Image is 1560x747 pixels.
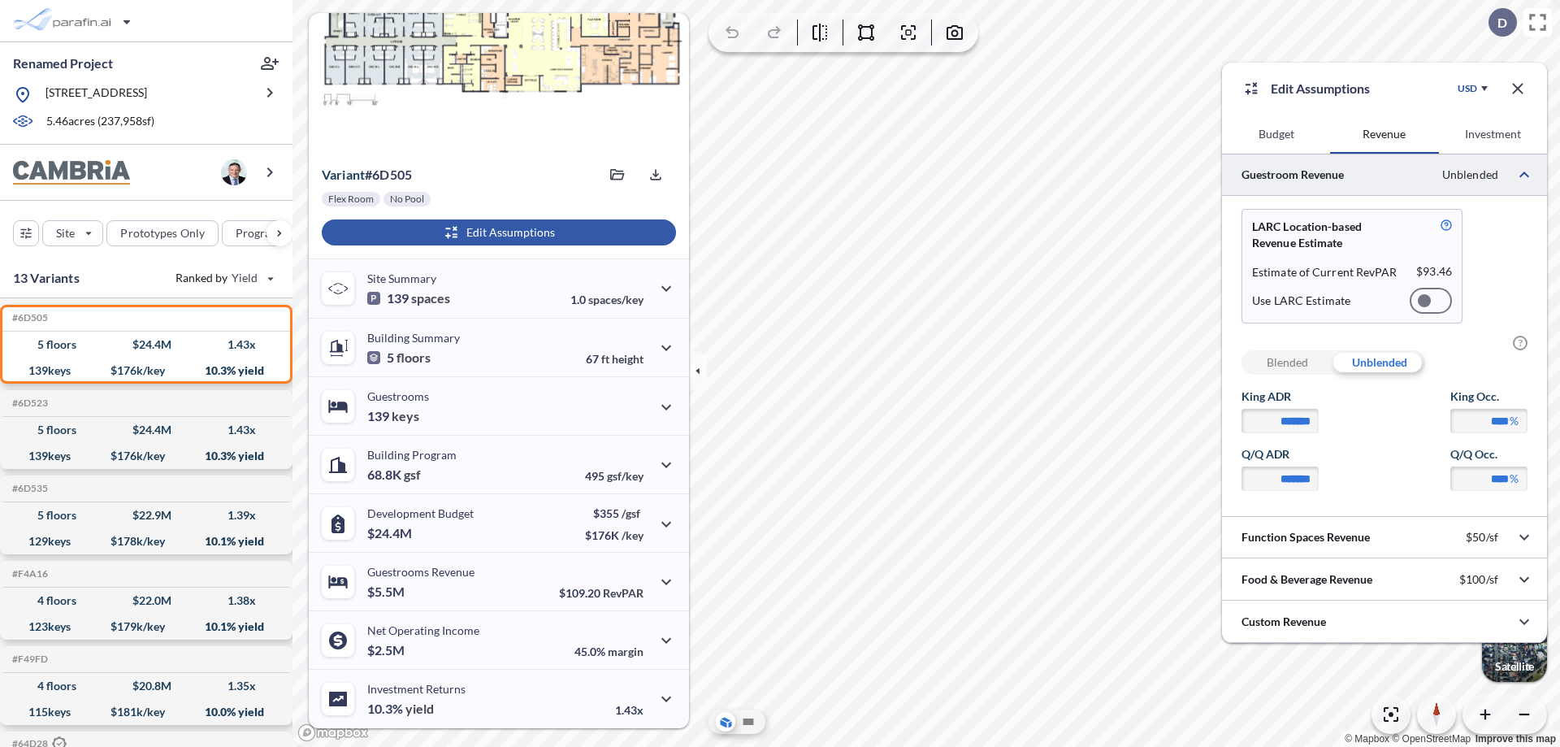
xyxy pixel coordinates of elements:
p: $100/sf [1459,572,1498,587]
h5: Click to copy the code [9,312,48,324]
h5: Click to copy the code [9,654,48,665]
div: Blended [1241,350,1333,375]
p: Site Summary [367,271,436,285]
p: Flex Room [328,193,374,206]
p: Development Budget [367,506,474,520]
p: Food & Beverage Revenue [1241,571,1372,588]
p: Investment Returns [367,682,466,696]
button: Site Plan [739,712,758,732]
span: /key [622,528,643,542]
p: D [1497,15,1507,30]
p: Guestrooms Revenue [367,565,474,579]
button: Edit Assumptions [322,219,676,245]
p: $ 93.46 [1416,264,1452,280]
span: yield [405,701,434,717]
p: 68.8K [367,467,421,483]
p: [STREET_ADDRESS] [45,85,147,105]
button: Switcher ImageSatellite [1482,617,1547,682]
p: No Pool [390,193,424,206]
a: Mapbox [1345,733,1389,745]
button: Investment [1439,115,1547,154]
span: keys [392,408,419,424]
span: margin [608,645,643,658]
button: Aerial View [716,712,735,732]
p: 495 [585,469,643,483]
p: 139 [367,408,419,424]
p: Function Spaces Revenue [1241,529,1370,545]
h5: Click to copy the code [9,483,48,494]
label: King Occ. [1450,389,1527,405]
button: Site [42,220,103,246]
p: $50/sf [1466,530,1498,545]
p: Program [236,225,281,241]
span: /gsf [622,506,640,520]
a: Improve this map [1475,733,1556,745]
img: user logo [221,159,247,185]
p: 45.0% [574,645,643,658]
p: Edit Assumptions [1271,79,1370,98]
div: Unblended [1333,350,1425,375]
div: USD [1458,82,1477,95]
p: Net Operating Income [367,623,479,637]
p: Building Program [367,448,457,462]
p: 13 Variants [13,268,80,288]
span: Variant [322,167,365,182]
p: 10.3% [367,701,434,717]
p: 139 [367,290,450,306]
p: Prototypes Only [120,225,205,241]
label: King ADR [1241,389,1319,405]
span: floors [396,350,431,366]
button: Budget [1222,115,1330,154]
span: spaces [411,290,450,306]
span: spaces/key [588,293,643,306]
p: $2.5M [367,642,407,658]
p: 67 [586,352,643,366]
p: Custom Revenue [1241,614,1326,630]
p: $109.20 [559,586,643,600]
img: BrandImage [13,160,130,185]
span: ft [601,352,609,366]
span: gsf [404,467,421,483]
a: OpenStreetMap [1392,733,1471,745]
p: $176K [585,528,643,542]
p: LARC Location-based Revenue Estimate [1252,219,1402,251]
p: Building Summary [367,331,460,345]
button: Revenue [1330,115,1438,154]
p: # 6d505 [322,167,412,183]
p: Satellite [1495,660,1534,673]
p: Renamed Project [13,54,113,72]
img: Switcher Image [1482,617,1547,682]
p: Estimate of Current RevPAR [1252,264,1397,280]
label: % [1510,413,1519,429]
p: $355 [585,506,643,520]
p: Guestrooms [367,389,429,403]
p: 5 [367,350,431,366]
p: $5.5M [367,584,407,600]
span: RevPAR [603,586,643,600]
label: Q/Q ADR [1241,446,1319,463]
span: gsf/key [607,469,643,483]
p: Use LARC Estimate [1252,293,1350,308]
p: Site [56,225,75,241]
p: $24.4M [367,525,414,541]
p: 1.0 [570,293,643,306]
p: 1.43x [615,703,643,717]
button: Prototypes Only [106,220,219,246]
span: ? [1513,336,1527,350]
a: Mapbox homepage [297,723,369,742]
h5: Click to copy the code [9,568,48,580]
h5: Click to copy the code [9,397,48,409]
label: Q/Q Occ. [1450,446,1527,463]
label: % [1510,471,1519,487]
button: Program [222,220,310,246]
span: height [612,352,643,366]
p: 5.46 acres ( 237,958 sf) [46,113,154,131]
span: Yield [232,270,258,286]
button: Ranked by Yield [162,265,284,291]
